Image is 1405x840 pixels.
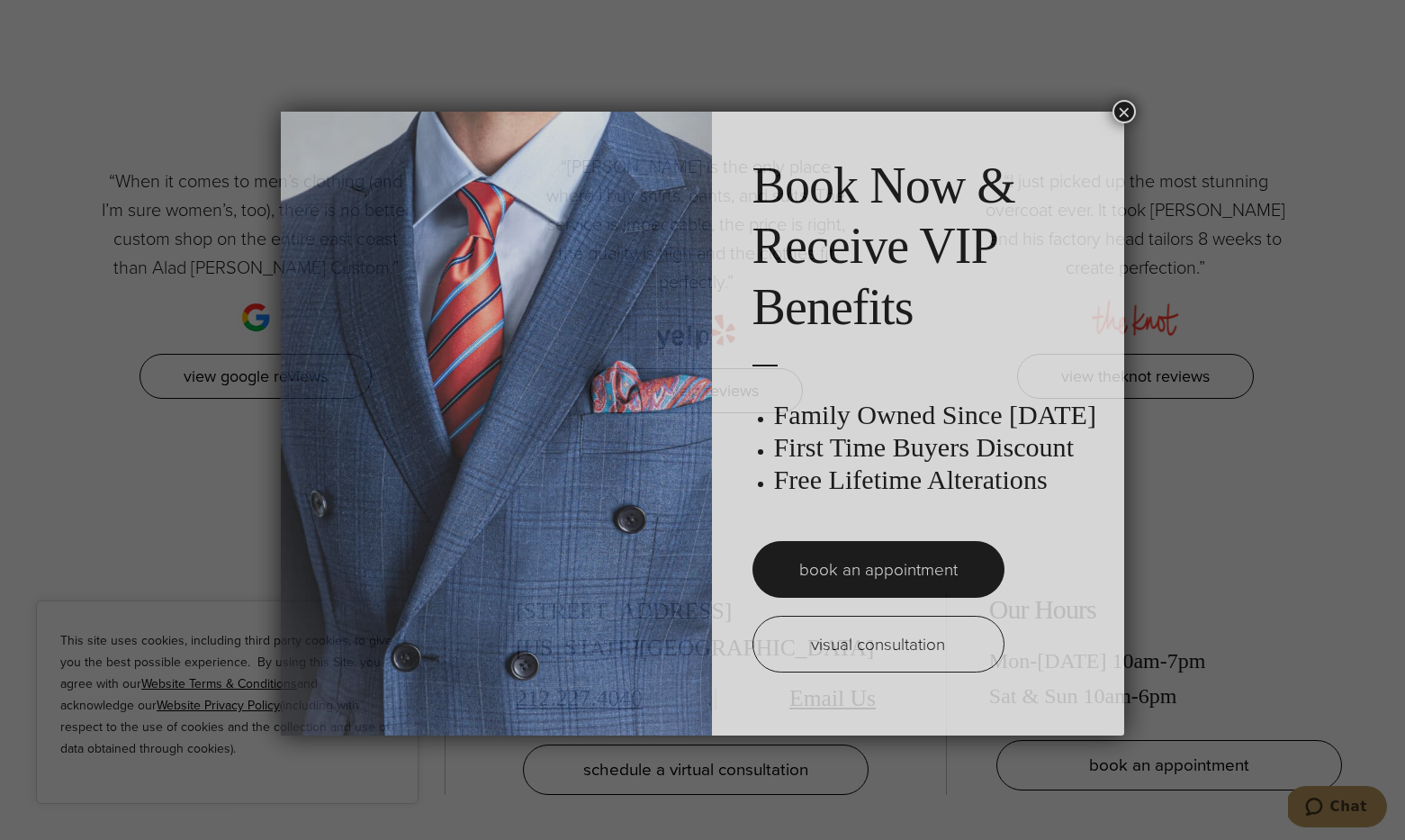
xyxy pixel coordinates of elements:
[752,616,1004,673] a: visual consultation
[774,431,1106,464] h3: First Time Buyers Discount
[774,399,1106,431] h3: Family Owned Since [DATE]
[752,541,1004,598] a: book an appointment
[752,156,1106,338] h2: Book Now & Receive VIP Benefits
[774,464,1106,496] h3: Free Lifetime Alterations
[42,13,79,29] span: Chat
[1112,100,1136,123] button: Close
